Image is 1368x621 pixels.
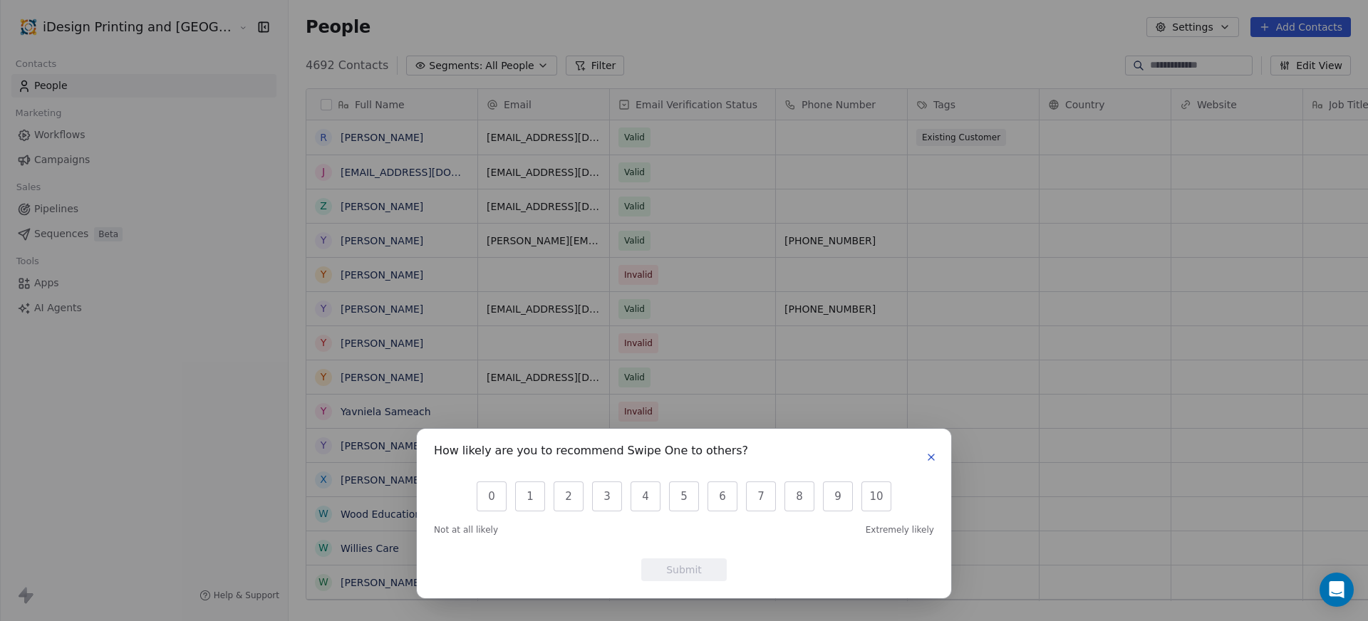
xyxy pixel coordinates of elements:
button: 6 [708,481,737,511]
h1: How likely are you to recommend Swipe One to others? [434,446,748,460]
button: 4 [631,481,660,511]
span: Extremely likely [866,524,934,536]
button: 9 [823,481,853,511]
button: 2 [554,481,584,511]
button: 0 [477,481,507,511]
button: 8 [784,481,814,511]
button: 5 [669,481,699,511]
button: 3 [592,481,622,511]
button: Submit [641,558,727,581]
span: Not at all likely [434,524,498,536]
button: 10 [861,481,891,511]
button: 1 [515,481,545,511]
button: 7 [746,481,776,511]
